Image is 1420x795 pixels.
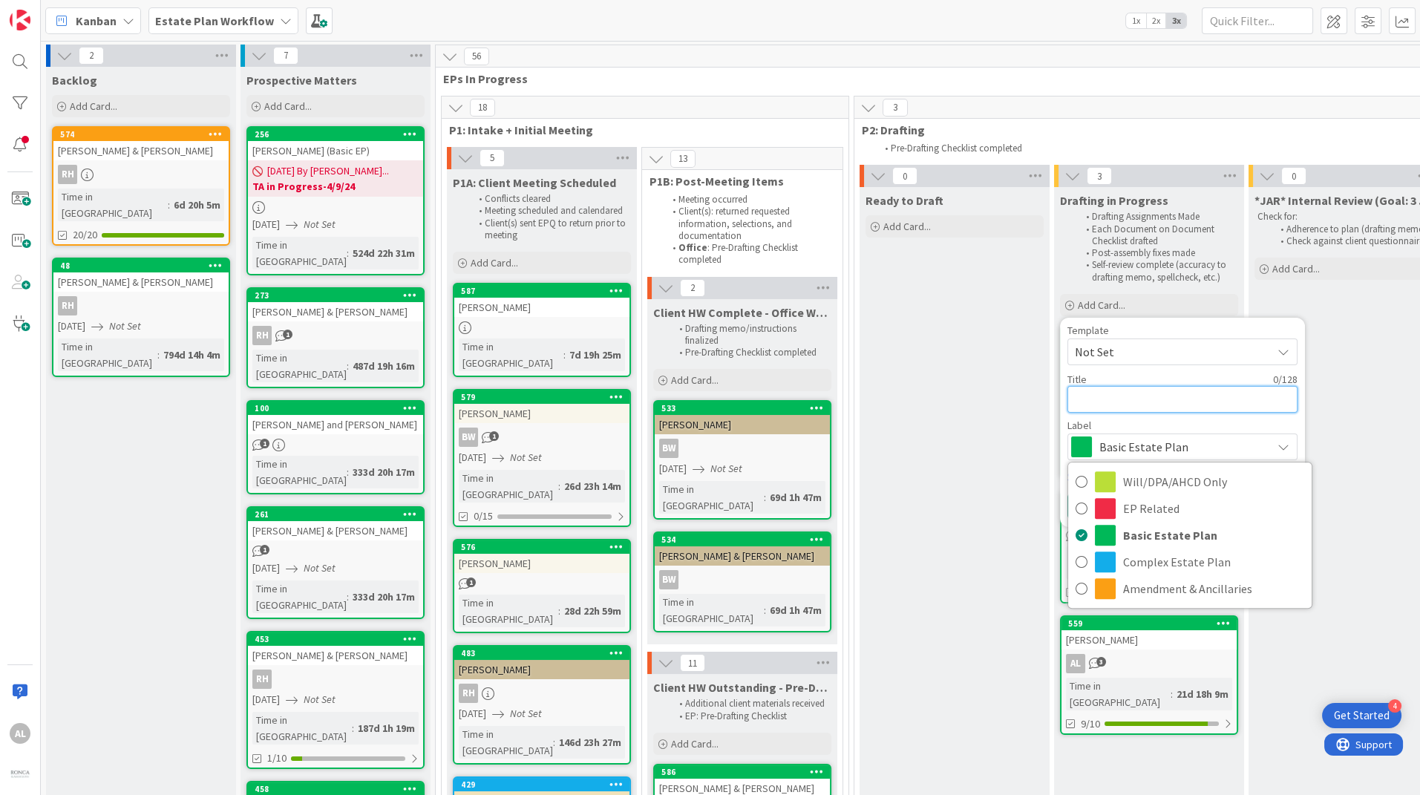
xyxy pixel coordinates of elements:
[10,765,30,785] img: avatar
[653,305,831,320] span: Client HW Complete - Office Work
[766,489,825,506] div: 69d 1h 47m
[10,10,30,30] img: Visit kanbanzone.com
[53,272,229,292] div: [PERSON_NAME] & [PERSON_NAME]
[866,193,943,208] span: Ready to Draft
[349,358,419,374] div: 487d 19h 16m
[1066,654,1085,673] div: AL
[354,720,419,736] div: 187d 1h 19m
[553,734,555,750] span: :
[659,439,678,458] div: BW
[1078,247,1236,259] li: Post-assembly fixes made
[471,217,629,242] li: Client(s) sent EPQ to return prior to meeting
[248,128,423,160] div: 256[PERSON_NAME] (Basic EP)
[655,402,830,415] div: 533
[1334,708,1390,723] div: Get Started
[157,347,160,363] span: :
[453,539,631,633] a: 576[PERSON_NAME]Time in [GEOGRAPHIC_DATA]:28d 22h 59m
[349,245,419,261] div: 524d 22h 31m
[558,478,560,494] span: :
[563,347,566,363] span: :
[352,720,354,736] span: :
[671,373,719,387] span: Add Card...
[459,470,558,503] div: Time in [GEOGRAPHIC_DATA]
[560,603,625,619] div: 28d 22h 59m
[246,287,425,388] a: 273[PERSON_NAME] & [PERSON_NAME]RHTime in [GEOGRAPHIC_DATA]:487d 19h 16m
[653,680,831,695] span: Client HW Outstanding - Pre-Drafting Checklist
[664,206,825,242] li: Client(s): returned requested information, selections, and documentation
[170,197,224,213] div: 6d 20h 5m
[664,194,825,206] li: Meeting occurred
[454,554,629,573] div: [PERSON_NAME]
[1075,342,1260,361] span: Not Set
[248,508,423,540] div: 261[PERSON_NAME] & [PERSON_NAME]
[252,670,272,689] div: RH
[349,589,419,605] div: 333d 20h 17m
[53,259,229,292] div: 48[PERSON_NAME] & [PERSON_NAME]
[459,706,486,722] span: [DATE]
[659,594,764,626] div: Time in [GEOGRAPHIC_DATA]
[1068,495,1312,522] a: EP Related
[653,531,831,632] a: 534[PERSON_NAME] & [PERSON_NAME]BWTime in [GEOGRAPHIC_DATA]:69d 1h 47m
[1166,13,1186,28] span: 3x
[53,165,229,184] div: RH
[454,428,629,447] div: BW
[471,193,629,205] li: Conflicts cleared
[1078,211,1236,223] li: Drafting Assignments Made
[155,13,274,28] b: Estate Plan Workflow
[1123,524,1304,546] span: Basic Estate Plan
[255,403,423,413] div: 100
[480,149,505,167] span: 5
[79,47,104,65] span: 2
[58,189,168,221] div: Time in [GEOGRAPHIC_DATA]
[1123,578,1304,600] span: Amendment & Ancillaries
[655,570,830,589] div: BW
[510,451,542,464] i: Not Set
[470,99,495,117] span: 18
[1388,699,1401,713] div: 4
[453,645,631,765] a: 483[PERSON_NAME]RH[DATE]Not SetTime in [GEOGRAPHIC_DATA]:146d 23h 27m
[664,242,825,266] li: : Pre-Drafting Checklist completed
[655,546,830,566] div: [PERSON_NAME] & [PERSON_NAME]
[453,283,631,377] a: 587[PERSON_NAME]Time in [GEOGRAPHIC_DATA]:7d 19h 25m
[892,167,917,185] span: 0
[461,542,629,552] div: 576
[347,358,349,374] span: :
[160,347,224,363] div: 794d 14h 4m
[560,478,625,494] div: 26d 23h 14m
[566,347,625,363] div: 7d 19h 25m
[766,602,825,618] div: 69d 1h 47m
[1068,522,1312,549] a: Basic Estate Plan
[459,726,553,759] div: Time in [GEOGRAPHIC_DATA]
[454,390,629,423] div: 579[PERSON_NAME]
[678,241,707,254] strong: Office
[453,389,631,527] a: 579[PERSON_NAME]BW[DATE]Not SetTime in [GEOGRAPHIC_DATA]:26d 23h 14m0/15
[489,431,499,441] span: 1
[1096,657,1106,667] span: 3
[347,464,349,480] span: :
[671,323,829,347] li: Drafting memo/instructions finalized
[52,73,97,88] span: Backlog
[670,150,696,168] span: 13
[1061,630,1237,650] div: [PERSON_NAME]
[764,489,766,506] span: :
[449,122,830,137] span: P1: Intake + Initial Meeting
[255,634,423,644] div: 453
[1272,262,1320,275] span: Add Card...
[246,126,425,275] a: 256[PERSON_NAME] (Basic EP)[DATE] By [PERSON_NAME]...TA in Progress-4/9/24[DATE]Not SetTime in [G...
[459,338,563,371] div: Time in [GEOGRAPHIC_DATA]
[474,508,493,524] span: 0/15
[267,750,287,766] span: 1/10
[60,261,229,271] div: 48
[454,684,629,703] div: RH
[1202,7,1313,34] input: Quick Filter...
[252,712,352,745] div: Time in [GEOGRAPHIC_DATA]
[248,289,423,302] div: 273
[655,402,830,434] div: 533[PERSON_NAME]
[58,338,157,371] div: Time in [GEOGRAPHIC_DATA]
[671,698,829,710] li: Additional client materials received
[1081,716,1100,732] span: 9/10
[1068,618,1237,629] div: 559
[252,692,280,707] span: [DATE]
[347,589,349,605] span: :
[248,289,423,321] div: 273[PERSON_NAME] & [PERSON_NAME]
